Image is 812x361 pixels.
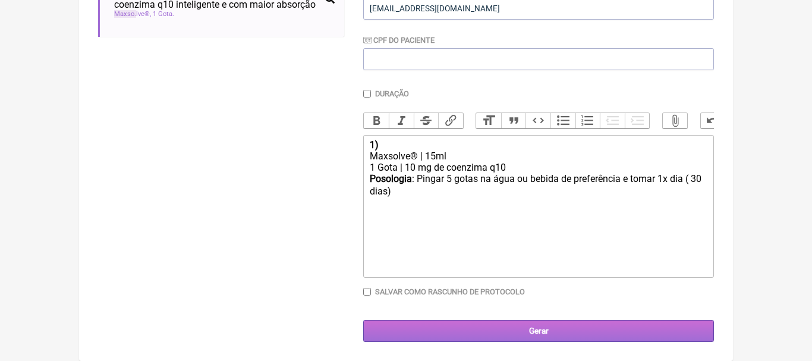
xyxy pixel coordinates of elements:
button: Italic [389,113,414,128]
button: Attach Files [663,113,688,128]
button: Heading [476,113,501,128]
button: Strikethrough [414,113,439,128]
input: Gerar [363,320,714,342]
label: Salvar como rascunho de Protocolo [375,287,525,296]
div: : Pingar 5 gotas na água ou bebida de preferência e tomar 1x dia ㅤ( 30 dias) [370,173,707,208]
button: Code [525,113,550,128]
span: 1 Gota [153,10,174,18]
button: Quote [501,113,526,128]
button: Bold [364,113,389,128]
label: Duração [375,89,409,98]
span: lve® [114,10,151,18]
div: Maxsolve® | 15ml [370,150,707,162]
strong: 1) [370,139,379,150]
button: Decrease Level [600,113,625,128]
label: CPF do Paciente [363,36,435,45]
button: Link [438,113,463,128]
button: Increase Level [625,113,650,128]
div: 1 Gota | 10 mg de coenzima q10 [370,162,707,173]
button: Numbers [575,113,600,128]
span: Maxso [114,10,136,18]
button: Undo [701,113,726,128]
button: Bullets [550,113,575,128]
strong: Posologia [370,173,412,184]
